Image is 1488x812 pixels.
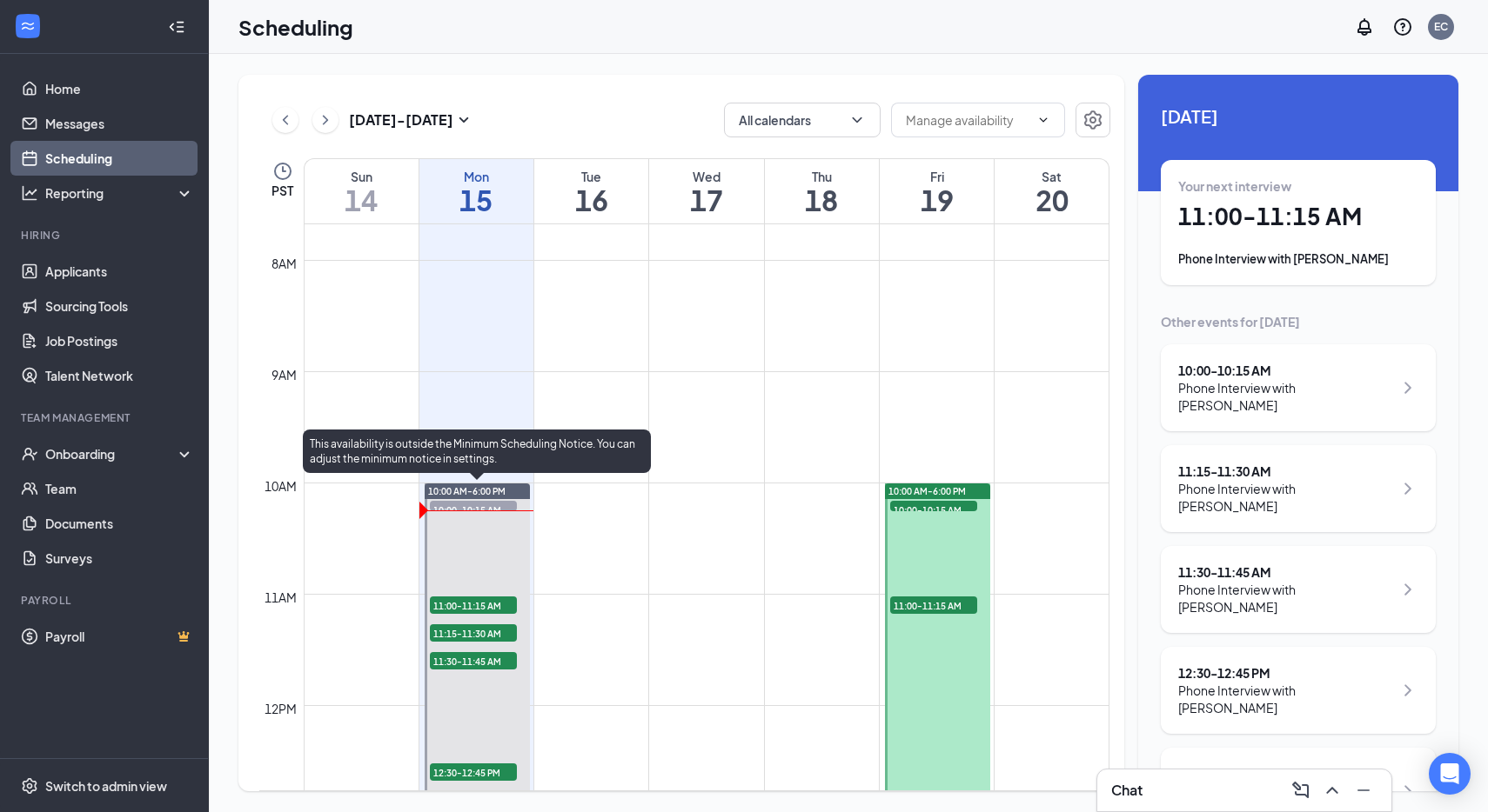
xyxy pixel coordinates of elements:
div: Reporting [45,184,195,202]
a: Sourcing Tools [45,289,194,323]
span: 12:30-12:45 PM [430,763,517,781]
h3: Chat [1111,781,1143,800]
svg: Notifications [1354,17,1375,37]
button: ChevronLeft [272,107,298,133]
div: 12pm [261,699,300,718]
span: 10:00 AM-6:00 PM [888,485,966,497]
div: Onboarding [45,445,179,463]
svg: WorkstreamLogo [19,17,37,35]
span: 10:00-10:15 AM [430,501,517,518]
span: 10:00-10:15 AM [890,501,977,518]
div: 10:00 - 10:15 AM [1178,362,1393,379]
span: PST [271,182,293,199]
div: 11:30 - 11:45 AM [1178,563,1393,581]
a: September 15, 2025 [419,159,533,223]
a: September 20, 2025 [995,159,1109,223]
span: 11:15-11:30 AM [430,624,517,642]
div: Phone Interview with [PERSON_NAME] [1178,379,1393,414]
h1: 20 [995,185,1109,215]
h1: 16 [534,185,648,215]
h1: 11:00 - 11:15 AM [1178,202,1418,231]
span: 10:00 AM-6:00 PM [428,485,506,497]
svg: ChevronDown [848,111,866,129]
h1: 18 [765,185,879,215]
h1: 14 [305,185,419,215]
div: Phone Interview with [PERSON_NAME] [1178,250,1418,268]
div: 11:15 - 11:30 AM [1178,463,1393,480]
button: ComposeMessage [1287,776,1315,804]
div: EC [1434,19,1448,34]
a: Team [45,471,194,506]
a: Scheduling [45,141,194,176]
a: PayrollCrown [45,619,194,654]
svg: Clock [272,161,293,182]
a: September 16, 2025 [534,159,648,223]
a: Applicants [45,254,194,289]
svg: ChevronDown [1036,113,1050,127]
a: Documents [45,506,194,541]
input: Manage availability [906,110,1029,130]
a: September 14, 2025 [305,159,419,223]
svg: ChevronRight [1398,579,1418,600]
svg: ChevronRight [317,110,334,130]
div: Sat [995,168,1109,185]
a: Job Postings [45,323,194,358]
button: All calendarsChevronDown [724,103,881,137]
svg: ChevronRight [1398,377,1418,398]
button: ChevronUp [1318,776,1346,804]
div: Payroll [21,593,191,608]
svg: ChevronRight [1398,680,1418,701]
div: Wed [649,168,763,185]
button: Settings [1076,103,1110,137]
div: Tue [534,168,648,185]
div: Thu [765,168,879,185]
svg: Analysis [21,184,38,202]
a: September 18, 2025 [765,159,879,223]
span: 11:00-11:15 AM [430,596,517,614]
div: Phone Interview with [PERSON_NAME] [1178,682,1393,716]
h1: Scheduling [238,12,353,42]
a: September 17, 2025 [649,159,763,223]
div: Fri [880,168,994,185]
span: 11:00-11:15 AM [890,596,977,614]
span: 11:30-11:45 AM [430,652,517,669]
svg: Settings [1082,110,1103,130]
div: Hiring [21,228,191,243]
div: 9am [268,365,300,384]
div: Mon [419,168,533,185]
h1: 19 [880,185,994,215]
a: Talent Network [45,358,194,393]
div: Open Intercom Messenger [1429,753,1471,795]
div: Team Management [21,410,191,425]
svg: ComposeMessage [1290,780,1311,801]
h3: [DATE] - [DATE] [349,110,453,130]
button: ChevronRight [312,107,338,133]
svg: Collapse [168,18,185,36]
button: Minimize [1350,776,1377,804]
svg: ChevronLeft [277,110,294,130]
div: Phone Interview with [PERSON_NAME] [1178,480,1393,515]
div: 11am [261,588,300,607]
div: Sun [305,168,419,185]
a: Surveys [45,541,194,576]
div: 12:30 - 12:45 PM [1178,664,1393,682]
span: [DATE] [1161,103,1436,130]
a: September 19, 2025 [880,159,994,223]
svg: Settings [21,777,38,795]
a: Messages [45,106,194,141]
h1: 17 [649,185,763,215]
div: Phone Interview with [PERSON_NAME] [1178,581,1393,616]
div: 8am [268,254,300,273]
svg: ChevronRight [1398,478,1418,499]
div: Your next interview [1178,177,1418,195]
div: Other events for [DATE] [1161,313,1436,330]
h1: 15 [419,185,533,215]
div: Switch to admin view [45,777,167,795]
div: 10am [261,476,300,496]
svg: Minimize [1353,780,1374,801]
a: Home [45,71,194,106]
svg: UserCheck [21,445,38,463]
svg: QuestionInfo [1392,17,1413,37]
div: 1:30 - 1:45 PM [1178,765,1393,782]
